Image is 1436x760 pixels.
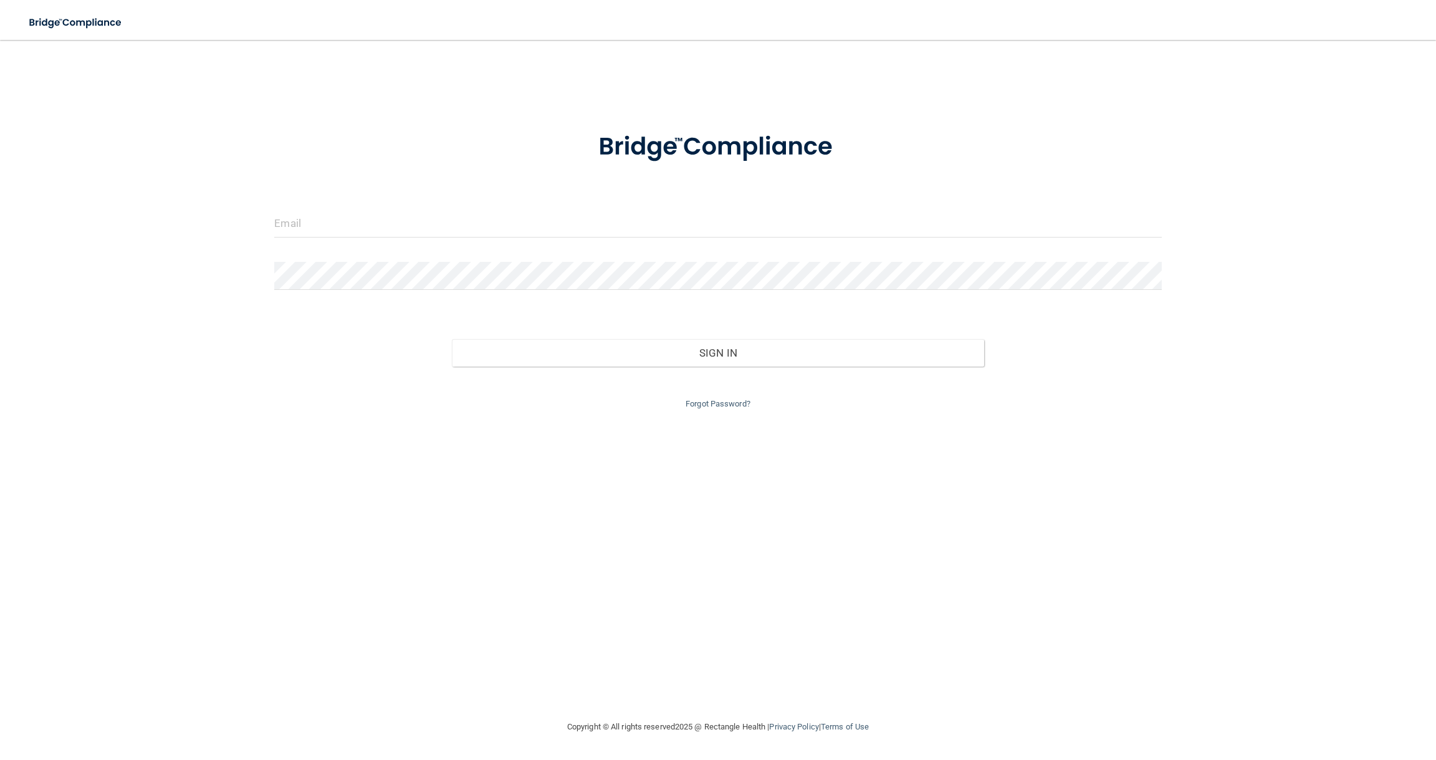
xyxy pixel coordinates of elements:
input: Email [274,209,1161,238]
a: Forgot Password? [686,399,750,408]
img: bridge_compliance_login_screen.278c3ca4.svg [19,10,133,36]
div: Copyright © All rights reserved 2025 @ Rectangle Health | | [491,707,945,747]
a: Terms of Use [821,722,869,731]
img: bridge_compliance_login_screen.278c3ca4.svg [573,115,863,180]
button: Sign In [452,339,984,367]
a: Privacy Policy [769,722,818,731]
